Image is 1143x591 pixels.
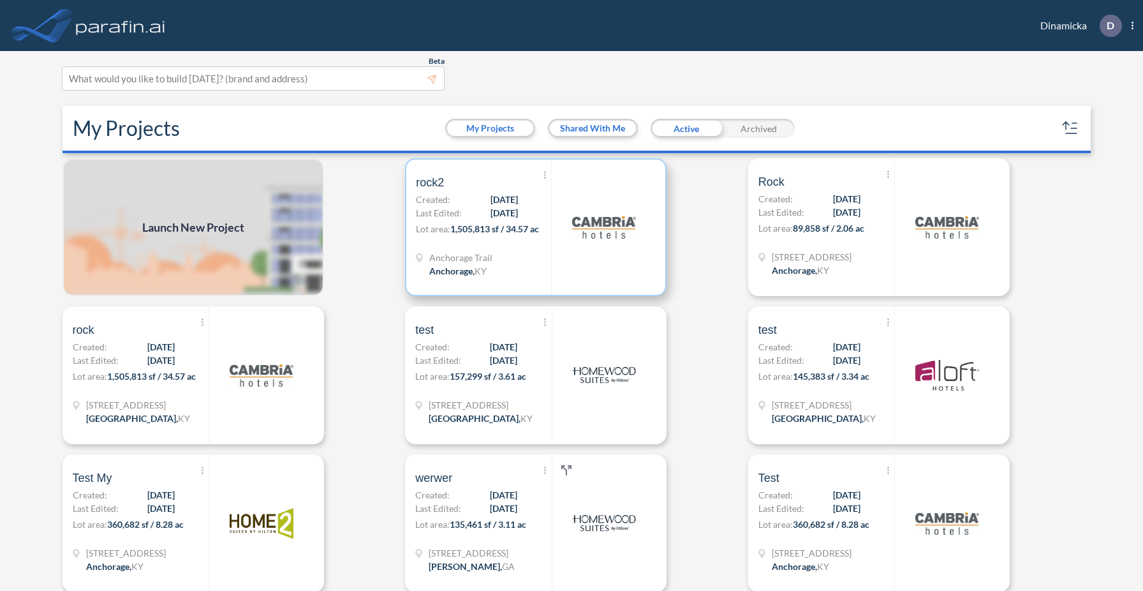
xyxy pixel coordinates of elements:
span: Lot area: [415,371,450,382]
span: [DATE] [833,354,860,367]
span: [DATE] [490,502,517,515]
span: Anchorage Trail [429,251,492,264]
span: KY [864,413,876,424]
span: Created: [758,488,793,502]
span: Last Edited: [415,354,461,367]
a: Launch New Project [63,158,324,296]
span: Last Edited: [415,502,461,515]
a: testCreated:[DATE]Last Edited:[DATE]Lot area:157,299 sf / 3.61 ac[STREET_ADDRESS][GEOGRAPHIC_DATA... [400,306,743,444]
span: [DATE] [833,206,860,219]
span: Created: [415,340,450,354]
span: Anchorage , [429,266,475,276]
span: KY [520,413,533,424]
span: Created: [73,488,107,502]
span: Lot area: [758,371,793,382]
a: testCreated:[DATE]Last Edited:[DATE]Lot area:145,383 sf / 3.34 ac[STREET_ADDRESS][GEOGRAPHIC_DATA... [743,306,1086,444]
span: 360,682 sf / 8.28 ac [107,519,184,530]
button: My Projects [447,121,533,136]
span: Rock [758,174,785,190]
span: Lot area: [73,519,107,530]
span: 11407 Valley View Rd [772,398,876,412]
span: 135,461 sf / 3.11 ac [450,519,526,530]
a: RockCreated:[DATE]Last Edited:[DATE]Lot area:89,858 sf / 2.06 ac[STREET_ADDRESS]Anchorage,KYlogo [743,158,1086,296]
span: [DATE] [147,354,175,367]
span: KY [475,266,487,276]
span: 1899 Evergreen Rd [86,546,166,560]
span: 157,299 sf / 3.61 ac [450,371,526,382]
img: logo [572,343,636,407]
span: [DATE] [490,340,517,354]
span: [GEOGRAPHIC_DATA] , [86,413,178,424]
img: add [63,158,324,296]
span: werwer [415,470,452,486]
img: logo [915,491,979,555]
span: [DATE] [147,340,175,354]
span: GA [502,561,515,572]
span: [DATE] [490,354,517,367]
span: rock2 [416,175,444,190]
span: Anchorage , [772,561,817,572]
span: Created: [758,340,793,354]
span: KY [178,413,190,424]
span: 360,682 sf / 8.28 ac [793,519,869,530]
span: rock [73,322,94,338]
div: Louisville, KY [86,412,190,425]
span: [DATE] [147,502,175,515]
span: [DATE] [147,488,175,502]
div: Louisville, KY [429,412,533,425]
span: Lot area: [73,371,107,382]
a: rock2Created:[DATE]Last Edited:[DATE]Lot area:1,505,813 sf / 34.57 acAnchorage TrailAnchorage,KYlogo [400,158,743,296]
span: [DATE] [833,502,860,515]
span: Lot area: [758,519,793,530]
span: Created: [416,193,450,206]
div: Anchorage, KY [429,264,487,278]
img: logo [230,491,293,555]
span: 3230 Financial Center Way [429,546,515,560]
span: Created: [415,488,450,502]
span: Lot area: [758,223,793,234]
span: Last Edited: [73,354,119,367]
div: Dinamicka [1021,15,1133,37]
div: Archived [723,119,795,138]
span: KY [817,561,829,572]
span: [DATE] [490,193,518,206]
span: 1602 Evergreen Rd [86,398,190,412]
button: sort [1060,118,1080,138]
span: 2005 Evergreen Rd [772,250,852,264]
button: Shared With Me [550,121,636,136]
img: logo [572,195,636,259]
span: 1899 Evergreen Rd [772,546,852,560]
span: [DATE] [833,340,860,354]
span: Test My [73,470,112,486]
span: Last Edited: [758,206,804,219]
span: Test [758,470,779,486]
a: rockCreated:[DATE]Last Edited:[DATE]Lot area:1,505,813 sf / 34.57 ac[STREET_ADDRESS][GEOGRAPHIC_D... [57,306,401,444]
span: Anchorage , [86,561,131,572]
span: [GEOGRAPHIC_DATA] , [772,413,864,424]
span: 89,858 sf / 2.06 ac [793,223,864,234]
div: Anchorage, KY [86,560,144,573]
span: 1,505,813 sf / 34.57 ac [450,223,539,234]
span: [DATE] [490,488,517,502]
span: [DATE] [833,192,860,206]
span: 1720 Evergreen Rd [429,398,533,412]
span: Lot area: [416,223,450,234]
img: logo [73,13,168,38]
span: [DATE] [833,488,860,502]
img: logo [230,343,293,407]
span: KY [817,265,829,276]
span: [PERSON_NAME] , [429,561,502,572]
span: Anchorage , [772,265,817,276]
img: logo [915,195,979,259]
span: KY [131,561,144,572]
span: [DATE] [490,206,518,220]
span: Created: [758,192,793,206]
span: test [415,322,434,338]
span: Last Edited: [758,502,804,515]
span: Launch New Project [142,219,244,236]
span: 145,383 sf / 3.34 ac [793,371,869,382]
span: test [758,322,777,338]
div: Buford, GA [429,560,515,573]
h2: My Projects [73,116,180,140]
img: logo [572,491,636,555]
